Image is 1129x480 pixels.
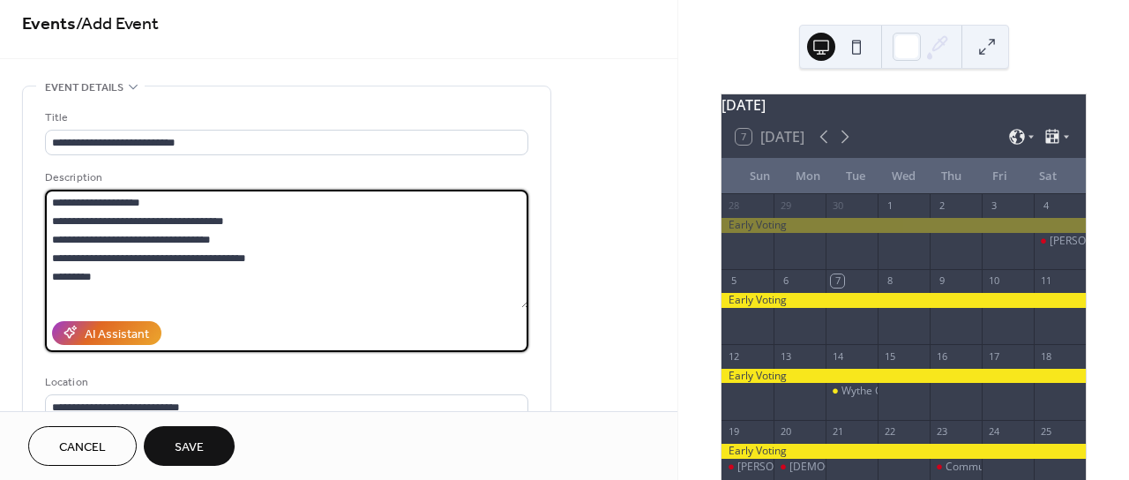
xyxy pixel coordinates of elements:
div: Fri [976,159,1023,194]
div: 24 [987,425,1000,439]
div: Thu [928,159,976,194]
div: Wed [879,159,927,194]
div: 2 [935,199,948,213]
div: 19 [727,425,740,439]
div: Early Voting [722,444,1086,459]
div: [DATE] [722,94,1086,116]
div: [DEMOGRAPHIC_DATA] Meeting [789,460,949,475]
div: 15 [883,349,896,363]
div: 1 [883,199,896,213]
div: 30 [831,199,844,213]
div: 10 [987,274,1000,288]
div: 12 [727,349,740,363]
div: Dr Pepper Day [722,460,774,475]
div: Mitchell Cornett and "Cindy Mac" McIlrath at Oktoberfest [1034,234,1086,249]
div: Early Voting [722,293,1086,308]
span: Cancel [59,439,106,457]
div: 25 [1039,425,1052,439]
div: 7 [831,274,844,288]
div: Sat [1024,159,1072,194]
div: Sun [736,159,783,194]
div: 8 [883,274,896,288]
div: 16 [935,349,948,363]
div: 29 [779,199,792,213]
div: AI Assistant [85,325,149,343]
div: Wythe County Board of Supervisors Meeting [826,384,878,399]
div: Title [45,109,525,127]
div: 17 [987,349,1000,363]
span: Event details [45,79,123,97]
div: 21 [831,425,844,439]
div: Location [45,373,525,392]
div: 5 [727,274,740,288]
div: Wythe County Board of Supervisors Meeting [841,384,1058,399]
div: 18 [1039,349,1052,363]
div: Community Meeting [946,460,1045,475]
div: [PERSON_NAME] [737,460,820,475]
div: Community Meeting [930,460,982,475]
button: AI Assistant [52,321,161,345]
span: / Add Event [76,7,159,41]
div: 3 [987,199,1000,213]
div: 11 [1039,274,1052,288]
div: 20 [779,425,792,439]
div: 23 [935,425,948,439]
div: Description [45,169,525,187]
div: 4 [1039,199,1052,213]
button: Cancel [28,426,137,466]
div: 22 [883,425,896,439]
div: 28 [727,199,740,213]
div: Republican Party Meeting [774,460,826,475]
span: Save [175,439,204,457]
div: 13 [779,349,792,363]
div: Early Voting [722,369,1086,384]
button: Save [144,426,235,466]
a: Events [22,7,76,41]
div: Tue [832,159,879,194]
div: 6 [779,274,792,288]
div: 14 [831,349,844,363]
div: Early Voting [722,218,1086,233]
div: 9 [935,274,948,288]
div: Mon [783,159,831,194]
